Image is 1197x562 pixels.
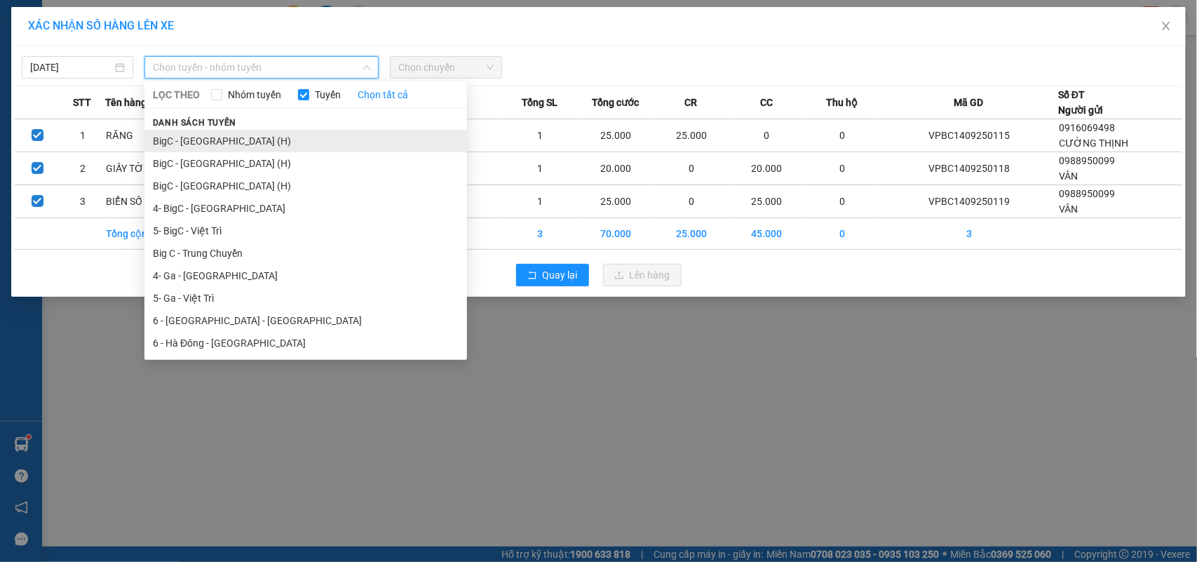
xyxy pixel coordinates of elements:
[503,185,579,218] td: 1
[654,218,729,250] td: 25.000
[880,152,1058,185] td: VPBC1409250118
[398,57,493,78] span: Chọn chuyến
[60,152,106,185] td: 2
[729,119,805,152] td: 0
[729,185,805,218] td: 25.000
[30,60,112,75] input: 14/09/2025
[363,63,371,72] span: down
[358,87,408,102] a: Chọn tất cả
[954,95,984,110] span: Mã GD
[144,265,467,287] li: 4- Ga - [GEOGRAPHIC_DATA]
[880,185,1058,218] td: VPBC1409250119
[1147,7,1186,46] button: Close
[144,130,467,152] li: BigC - [GEOGRAPHIC_DATA] (H)
[1059,122,1115,133] span: 0916069498
[804,152,880,185] td: 0
[153,87,200,102] span: LỌC THEO
[578,152,654,185] td: 20.000
[105,185,181,218] td: BIỂN SỐ
[144,152,467,175] li: BigC - [GEOGRAPHIC_DATA] (H)
[153,57,370,78] span: Chọn tuyến - nhóm tuyến
[1059,138,1128,149] span: CƯỜNG THỊNH
[684,95,697,110] span: CR
[543,267,578,283] span: Quay lại
[73,95,91,110] span: STT
[105,152,181,185] td: GIẤY TỜ
[1059,170,1078,182] span: VÂN
[144,175,467,197] li: BigC - [GEOGRAPHIC_DATA] (H)
[503,152,579,185] td: 1
[105,218,181,250] td: Tổng cộng
[880,218,1058,250] td: 3
[1059,203,1078,215] span: VÂN
[144,287,467,309] li: 5- Ga - Việt Trì
[1058,87,1103,118] div: Số ĐT Người gửi
[880,119,1058,152] td: VPBC1409250115
[729,152,805,185] td: 20.000
[804,218,880,250] td: 0
[804,185,880,218] td: 0
[654,152,729,185] td: 0
[729,218,805,250] td: 45.000
[578,185,654,218] td: 25.000
[60,185,106,218] td: 3
[527,270,537,281] span: rollback
[1161,20,1172,32] span: close
[578,218,654,250] td: 70.000
[826,95,858,110] span: Thu hộ
[144,309,467,332] li: 6 - [GEOGRAPHIC_DATA] - [GEOGRAPHIC_DATA]
[144,220,467,242] li: 5- BigC - Việt Trì
[1059,155,1115,166] span: 0988950099
[144,332,467,354] li: 6 - Hà Đông - [GEOGRAPHIC_DATA]
[144,242,467,265] li: Big C - Trung Chuyển
[222,87,287,102] span: Nhóm tuyến
[309,87,346,102] span: Tuyến
[144,197,467,220] li: 4- BigC - [GEOGRAPHIC_DATA]
[804,119,880,152] td: 0
[578,119,654,152] td: 25.000
[760,95,773,110] span: CC
[60,119,106,152] td: 1
[503,218,579,250] td: 3
[654,185,729,218] td: 0
[105,119,181,152] td: RĂNG
[28,19,174,32] span: XÁC NHẬN SỐ HÀNG LÊN XE
[105,95,147,110] span: Tên hàng
[144,116,245,129] span: Danh sách tuyến
[654,119,729,152] td: 25.000
[592,95,639,110] span: Tổng cước
[603,264,682,286] button: uploadLên hàng
[516,264,589,286] button: rollbackQuay lại
[1059,188,1115,199] span: 0988950099
[522,95,558,110] span: Tổng SL
[503,119,579,152] td: 1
